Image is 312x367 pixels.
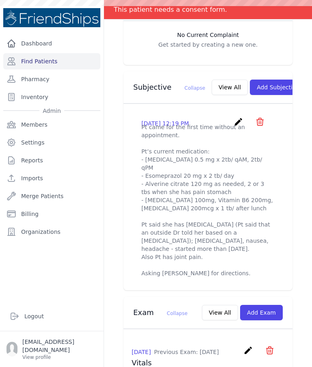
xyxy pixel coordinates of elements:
[184,85,205,91] span: Collapse
[3,89,100,105] a: Inventory
[133,82,205,92] h3: Subjective
[250,80,306,95] button: Add Subjective
[132,358,152,367] span: Vitals
[22,354,97,361] p: View profile
[202,305,238,320] button: View All
[3,134,100,151] a: Settings
[3,206,100,222] a: Billing
[132,31,284,39] h3: No Current Complaint
[6,338,97,361] a: [EMAIL_ADDRESS][DOMAIN_NAME] View profile
[3,117,100,133] a: Members
[22,338,97,354] p: [EMAIL_ADDRESS][DOMAIN_NAME]
[6,308,97,324] a: Logout
[39,107,64,115] span: Admin
[3,8,100,27] img: Medical Missions EMR
[243,349,255,357] a: create
[133,308,188,317] h3: Exam
[141,123,275,277] p: Pt came for the first time without an appointment. Pt’s current medication: - [MEDICAL_DATA] 0.5 ...
[212,80,248,95] button: View All
[3,53,100,69] a: Find Patients
[132,41,284,49] p: Get started by creating a new one.
[3,152,100,168] a: Reports
[3,224,100,240] a: Organizations
[243,345,253,355] i: create
[3,35,100,52] a: Dashboard
[3,188,100,204] a: Merge Patients
[132,348,219,356] p: [DATE]
[141,119,189,127] p: [DATE] 12:19 PM
[167,311,188,316] span: Collapse
[154,349,219,355] span: Previous Exam: [DATE]
[234,121,245,128] a: create
[3,71,100,87] a: Pharmacy
[3,170,100,186] a: Imports
[234,117,243,127] i: create
[240,305,283,320] button: Add Exam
